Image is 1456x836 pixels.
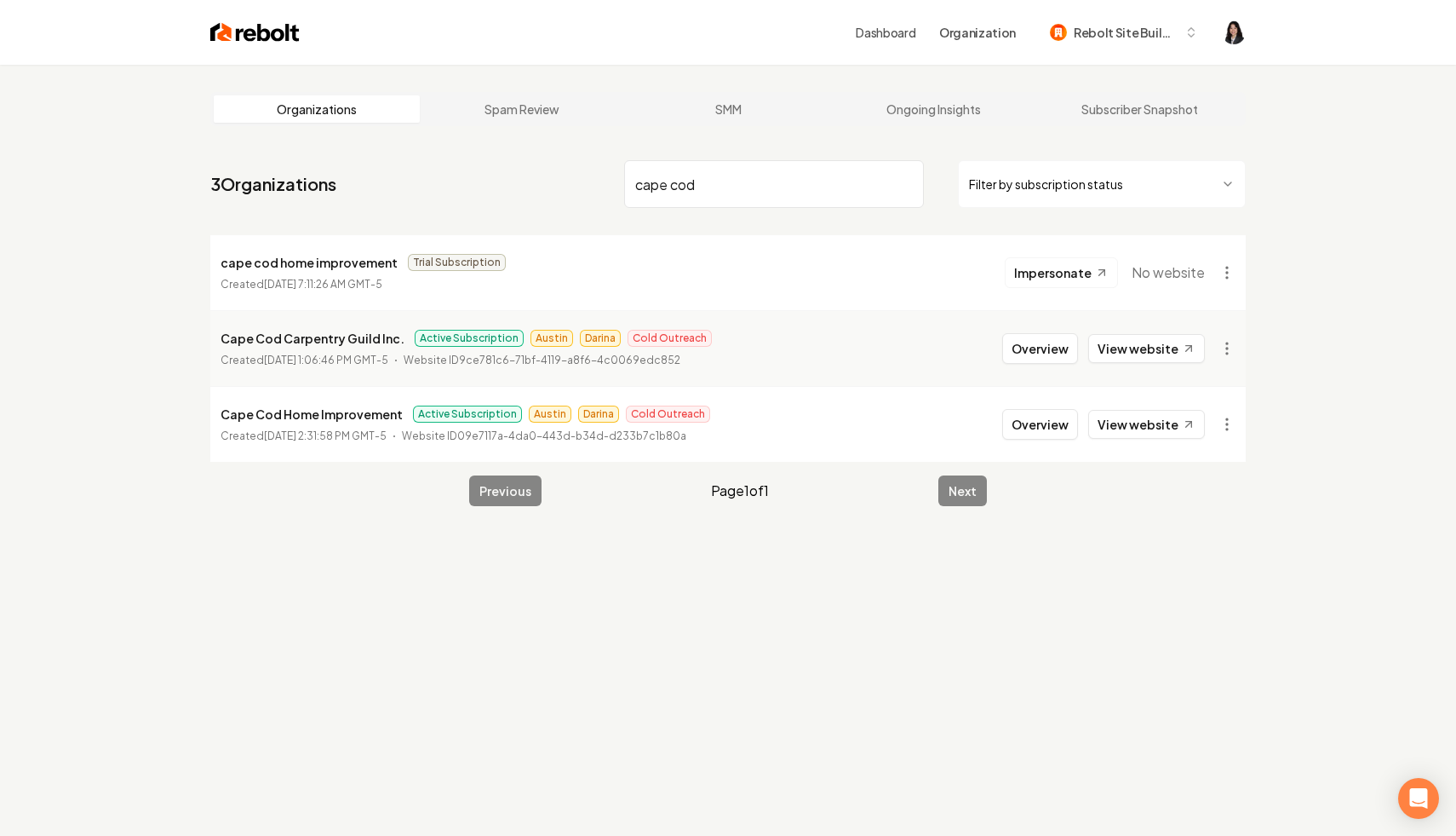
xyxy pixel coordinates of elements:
[856,24,915,41] a: Dashboard
[711,481,769,501] span: Page 1 of 1
[1222,20,1246,44] button: Open user button
[402,428,686,445] p: Website ID 09e7117a-4da0-443d-b34d-d233b7c1b80a
[221,252,398,273] p: cape cod home improvement
[413,406,522,423] span: Active Subscription
[404,352,680,369] p: Website ID 9ce781c6-71bf-4119-a8f6-4c0069edc852
[210,20,300,44] img: Rebolt Logo
[625,95,831,123] a: SMM
[1074,24,1178,42] span: Rebolt Site Builder
[580,330,621,347] span: Darina
[264,278,382,291] time: [DATE] 7:11:26 AM GMT-5
[221,352,388,369] p: Created
[1002,409,1078,440] button: Overview
[1088,410,1205,439] a: View website
[408,254,506,271] span: Trial Subscription
[1398,778,1439,819] div: Open Intercom Messenger
[929,17,1026,48] button: Organization
[221,328,404,349] p: Cape Cod Carpentry Guild Inc.
[1088,334,1205,363] a: View website
[264,354,388,366] time: [DATE] 1:06:46 PM GMT-5
[210,172,336,196] a: 3Organizations
[628,330,712,347] span: Cold Outreach
[1050,24,1067,41] img: Rebolt Site Builder
[420,95,626,123] a: Spam Review
[626,406,710,423] span: Cold Outreach
[1002,333,1078,364] button: Overview
[1014,264,1092,281] span: Impersonate
[831,95,1037,123] a: Ongoing Insights
[1036,95,1242,123] a: Subscriber Snapshot
[1132,262,1205,283] span: No website
[221,276,382,293] p: Created
[415,330,524,347] span: Active Subscription
[264,430,387,442] time: [DATE] 2:31:58 PM GMT-5
[530,330,573,347] span: Austin
[1222,20,1246,44] img: Haley Paramoure
[1005,257,1118,288] button: Impersonate
[624,160,924,208] input: Search by name or ID
[221,428,387,445] p: Created
[221,404,403,424] p: Cape Cod Home Improvement
[214,95,420,123] a: Organizations
[578,406,619,423] span: Darina
[529,406,571,423] span: Austin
